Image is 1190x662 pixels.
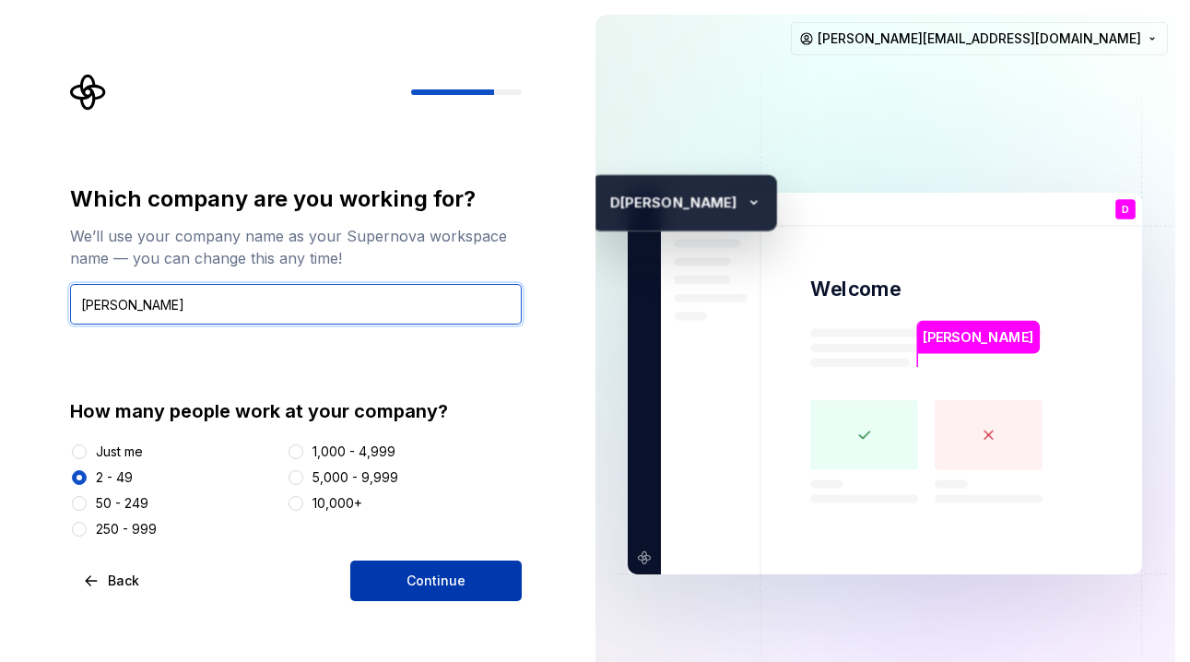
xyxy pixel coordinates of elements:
div: 10,000+ [312,494,362,513]
div: 250 - 999 [96,520,157,538]
div: Which company are you working for? [70,184,522,214]
button: Back [70,561,155,601]
div: How many people work at your company? [70,398,522,424]
p: [PERSON_NAME] [924,327,1034,348]
button: Continue [350,561,522,601]
div: Just me [96,443,143,461]
span: Back [108,572,139,590]
div: 5,000 - 9,999 [312,468,398,487]
button: [PERSON_NAME][EMAIL_ADDRESS][DOMAIN_NAME] [791,22,1168,55]
span: [PERSON_NAME][EMAIL_ADDRESS][DOMAIN_NAME] [818,30,1141,48]
svg: Supernova Logo [70,74,107,111]
span: Continue [406,572,465,590]
input: Company name [70,284,522,325]
div: 50 - 249 [96,494,148,513]
p: D [1122,205,1129,215]
div: We’ll use your company name as your Supernova workspace name — you can change this any time! [70,225,522,269]
p: [PERSON_NAME] [620,191,740,214]
p: D [601,191,620,214]
p: Welcome [810,276,901,302]
div: 1,000 - 4,999 [312,443,395,461]
div: 2 - 49 [96,468,133,487]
